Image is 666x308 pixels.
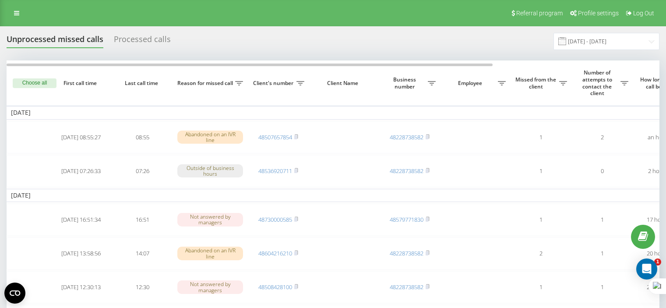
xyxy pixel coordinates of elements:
td: [DATE] 12:30:13 [50,271,112,303]
a: 48228738582 [390,283,423,291]
a: 48536920711 [258,167,292,175]
td: 2 [571,121,633,153]
span: Client Name [316,80,371,87]
td: 1 [510,204,571,236]
td: 1 [510,121,571,153]
td: 1 [571,271,633,303]
td: [DATE] 07:26:33 [50,155,112,187]
div: Abandoned on an IVR line [177,247,243,260]
div: Open Intercom Messenger [636,258,657,280]
div: Not answered by managers [177,213,243,226]
div: Not answered by managers [177,280,243,294]
span: First call time [57,80,105,87]
td: 1 [510,271,571,303]
span: Client's number [252,80,296,87]
td: 16:51 [112,204,173,236]
span: Number of attempts to contact the client [576,69,620,96]
td: [DATE] 08:55:27 [50,121,112,153]
td: 0 [571,155,633,187]
span: 1 [654,258,661,266]
span: Profile settings [578,10,619,17]
div: Outside of business hours [177,164,243,177]
span: Business number [383,76,428,90]
td: 12:30 [112,271,173,303]
a: 48507657854 [258,133,292,141]
td: 07:26 [112,155,173,187]
a: 48228738582 [390,249,423,257]
td: 14:07 [112,237,173,269]
td: [DATE] 13:58:56 [50,237,112,269]
div: Unprocessed missed calls [7,35,103,48]
a: 48604216210 [258,249,292,257]
td: 1 [571,204,633,236]
a: 48579771830 [390,216,423,223]
span: Log Out [633,10,654,17]
div: Processed calls [114,35,171,48]
button: Open CMP widget [4,283,25,304]
a: 48228738582 [390,167,423,175]
div: Abandoned on an IVR line [177,131,243,144]
td: 1 [571,237,633,269]
a: 48508428100 [258,283,292,291]
span: Reason for missed call [177,80,235,87]
td: [DATE] 16:51:34 [50,204,112,236]
button: Choose all [13,78,56,88]
a: 48730000585 [258,216,292,223]
td: 2 [510,237,571,269]
span: Missed from the client [514,76,559,90]
a: 48228738582 [390,133,423,141]
td: 08:55 [112,121,173,153]
span: Employee [444,80,498,87]
span: Referral program [516,10,563,17]
td: 1 [510,155,571,187]
span: Last call time [119,80,166,87]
